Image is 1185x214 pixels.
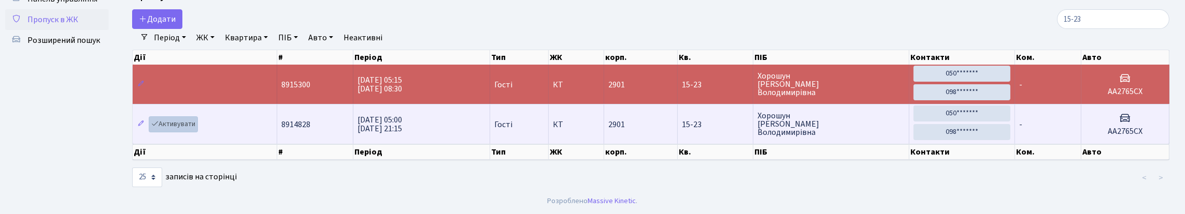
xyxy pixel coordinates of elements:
span: 2901 [608,119,625,130]
a: Розширений пошук [5,30,109,51]
span: Гості [494,120,512,129]
th: Період [353,144,490,160]
th: Тип [490,50,549,65]
span: КТ [553,120,599,129]
span: [DATE] 05:00 [DATE] 21:15 [358,114,402,134]
span: 15-23 [682,81,749,89]
th: ПІБ [753,144,909,160]
input: Пошук... [1057,9,1169,29]
th: # [277,144,353,160]
span: Хорошун [PERSON_NAME] Володимирівна [758,72,905,97]
th: Контакти [909,50,1015,65]
span: Розширений пошук [27,35,100,46]
a: Додати [132,9,182,29]
th: Період [353,50,490,65]
th: ЖК [549,144,604,160]
a: Період [150,29,190,47]
a: ЖК [192,29,219,47]
a: Активувати [149,116,198,132]
span: 8915300 [281,79,310,90]
span: Гості [494,81,512,89]
th: Тип [490,144,549,160]
th: Кв. [678,144,753,160]
a: ПІБ [274,29,302,47]
h5: АА2765СХ [1086,127,1165,136]
span: КТ [553,81,599,89]
span: Хорошун [PERSON_NAME] Володимирівна [758,112,905,136]
th: Ком. [1015,144,1081,160]
a: Авто [304,29,337,47]
select: записів на сторінці [132,167,162,187]
span: 15-23 [682,120,749,129]
span: 8914828 [281,119,310,130]
th: ПІБ [753,50,909,65]
th: корп. [604,144,678,160]
label: записів на сторінці [132,167,237,187]
a: Квартира [221,29,272,47]
a: Пропуск в ЖК [5,9,109,30]
a: Massive Kinetic [588,195,636,206]
th: Дії [133,144,277,160]
th: корп. [604,50,678,65]
th: Авто [1081,50,1169,65]
th: Контакти [909,144,1015,160]
th: # [277,50,353,65]
th: Ком. [1015,50,1081,65]
a: Неактивні [339,29,387,47]
span: - [1019,79,1022,90]
th: ЖК [549,50,604,65]
div: Розроблено . [548,195,638,207]
h5: АА2765СХ [1086,87,1165,97]
th: Дії [133,50,277,65]
th: Авто [1081,144,1169,160]
span: 2901 [608,79,625,90]
span: - [1019,119,1022,130]
span: Пропуск в ЖК [27,14,78,25]
span: Додати [139,13,176,25]
th: Кв. [678,50,753,65]
span: [DATE] 05:15 [DATE] 08:30 [358,74,402,95]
